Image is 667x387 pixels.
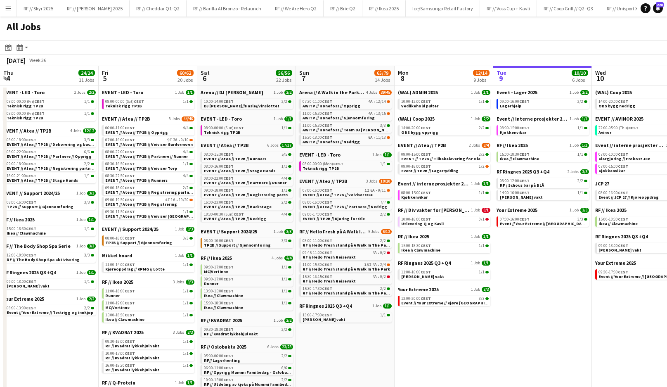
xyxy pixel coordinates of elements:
a: 09:00-15:00CEST2/2EVENT // TP2B // Tilbakelevering for Ole [401,152,489,161]
a: EVENT - LED - Toro2 Jobs2/2 [3,89,96,95]
div: EVENT // Atea // TP2B4 Jobs12/1208:00-18:00CEST3/3EVENT // Atea // TP2B // Dekorering og backstag... [3,128,96,190]
a: 07:00-16:00CEST9I2A•9/10EVENT // Atea // TP2B // Veiviser Gardermoen [105,137,193,147]
span: 09:00-16:00 [401,164,431,169]
span: CEST [421,99,431,104]
div: Event // interne prosjekter 20251 Job1/108:00-15:00CEST1/1Kjøkkenvikar [497,116,589,142]
span: 1 Job [274,90,283,95]
a: 228 [653,3,663,13]
button: RF // Cheddar Q1-Q2 [130,0,187,17]
a: 07:30-11:00CEST4A•12/14AWITP // Hønefoss // Opprigg [303,99,390,108]
span: Event // TP2B // Lagerrydding [401,168,459,173]
span: (WAL) Coop 2025 [595,89,632,95]
a: RF Ringnes 2025 Q3 +Q42 Jobs3/3 [497,169,589,175]
span: EVENT // Atea // TP2B // Partnere // Opprigg [7,154,92,159]
span: JCP 27 [595,180,609,187]
div: EVENT // Atea // TP2B2 Jobs3/409:00-15:00CEST2/2EVENT // TP2B // Tilbakelevering for Ole09:00-16:... [398,142,490,180]
a: 08:00-22:00CEST4/4EVENT // Atea // TP2B // Partnere // Runner [105,149,193,159]
div: Arena // DJ [PERSON_NAME]1 Job2/210:00-14:00CEST2/2DJ [PERSON_NAME]//Hasle//Vinslottet [201,89,293,116]
span: CEST [125,173,135,178]
span: CEST [322,99,332,104]
span: Lagerhjelp [500,103,521,109]
div: • [303,100,390,104]
button: Ice/Samsung x Retail Factory [406,0,480,17]
span: 09:00-15:00 [401,152,431,157]
span: CEST [223,99,234,104]
span: CEST [322,123,332,128]
a: EVENT // Atea // TP2B2 Jobs3/4 [398,142,490,148]
span: CEST [234,125,244,131]
span: 1 Job [175,90,184,95]
a: EVENT - LED - Toro1 Job1/1 [102,89,194,95]
span: 1/1 [84,174,90,178]
span: CEST [519,178,530,183]
span: 12/14 [376,100,386,104]
span: Teknisk rigg TP2B [7,115,43,121]
div: EVENT // Atea // TP2B3 Jobs18/2007:00-16:00CEST1I6A•9/11EVENT // Atea // TP2B // Veiviser OCC08:0... [299,178,392,228]
span: 08:30-22:30 [105,174,135,178]
span: 2 Jobs [568,169,579,174]
span: 5/5 [281,152,287,157]
span: 6 Jobs [267,143,279,148]
span: 15:30-18:00 [303,135,332,140]
span: Teknisk rigg TP2B [105,103,142,109]
span: 2/2 [183,186,189,190]
div: EVENT - LED - Toro1 Job1/108:00-00:00 (Mon)CEST1/1Teknisk rigg TP2B [299,152,392,178]
a: 10:00-12:00CEST1/1Vedlikehold pulter [401,99,489,108]
a: 10:00-14:00CEST2/2DJ [PERSON_NAME]//Hasle//Vinslottet [204,99,291,108]
div: (WAL) ADMIN 20251 Job1/110:00-12:00CEST1/1Vedlikehold pulter [398,89,490,116]
a: EVENT - LED - Toro1 Job1/1 [201,116,293,122]
a: 09:00-18:00CEST2/2EVENT // Atea // TP2B // Registrering partnere [7,161,94,171]
span: 1/1 [482,181,490,186]
span: 1/1 [281,164,287,169]
a: 08:00-00:00 (Fri)CEST1/1Teknisk rigg TP2B [7,99,94,108]
span: 13/15 [376,112,386,116]
span: 1/1 [380,162,386,166]
span: 6A [368,135,373,140]
span: Vedlikehold pulter [401,103,438,109]
div: • [303,135,390,140]
span: 3 Jobs [366,179,377,184]
span: 10:00-12:00 [401,100,431,104]
span: RF // Ikea 2025 [497,142,528,148]
a: 08:00-15:00CEST1/1Kjøkkenvikar [500,125,587,135]
span: Event // interne prosjekter 2025 [497,116,568,122]
span: CEST [618,164,628,169]
span: 11:00-15:30 [303,123,332,128]
a: 09:00-18:00CEST2/2EVENT // Atea // TP2B // Registrering partnere [105,185,193,195]
span: Klargjøring // Frokost JCP [598,156,650,161]
div: RF Ringnes 2025 Q3 +Q42 Jobs3/308:00-12:00CEST2/2RF / Schous bar på BLÅ14:00-16:00CEST1/1[PERSON_... [497,169,589,207]
span: 1/1 [284,116,293,121]
span: 1/1 [580,116,589,121]
span: EVENT // Atea // TP2B // Veiviser Torp [105,166,177,171]
span: 08:00-15:00 [500,126,530,130]
a: 08:30-16:30CEST1/1EVENT // Atea // TP2B // Veiviser Torp [105,161,193,171]
div: EVENT - LED - Toro1 Job1/108:00-00:00 (Sun)CEST1/1Teknisk rigg TP2B [201,116,293,142]
div: • [105,138,193,142]
span: AWITP // Hønefoss // Gjennomføring [303,115,375,121]
span: EVENT // Atea // TP2B // Stage Hands [7,178,78,183]
a: 08:00-22:00CEST6/6EVENT // Atea // TP2B // Partnere // Opprigg [7,149,94,159]
span: 1 Job [570,143,579,148]
a: 08:00-12:00CEST2/2RF / Schous bar på BLÅ [500,178,587,188]
a: 08:30-22:30CEST4/4EVENT // Atea // TP2B // Runners [105,173,193,183]
button: RF // Brie Q2 [324,0,362,17]
a: Event // interne prosjekter 20251 Job1/1 [497,116,589,122]
span: 14:00-20:00 [598,100,628,104]
span: Arena // A Walk in the Park 2025 [299,89,364,95]
span: Avinor [598,130,611,135]
span: 1 Job [570,116,579,121]
span: 08:30-16:30 [105,162,135,166]
span: EVENT // Atea // TP2B // Opprigg [105,130,168,135]
div: EVENT - LED - Toro2 Jobs2/208:00-00:00 (Fri)CEST1/1Teknisk rigg TP2B08:00-00:00 (Fri)CEST1/1Tekni... [3,89,96,128]
span: 2/2 [577,179,583,183]
div: • [303,112,390,116]
span: CEST [519,99,530,104]
span: EVENT // AVINOR 2025 [595,116,643,122]
span: CEST [125,185,135,190]
span: 1 Job [471,181,480,186]
span: CEST [34,111,45,116]
span: Kjøkkenvikar [500,130,526,135]
span: 2/2 [84,162,90,166]
span: 2/2 [577,100,583,104]
span: CEST [628,125,639,131]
